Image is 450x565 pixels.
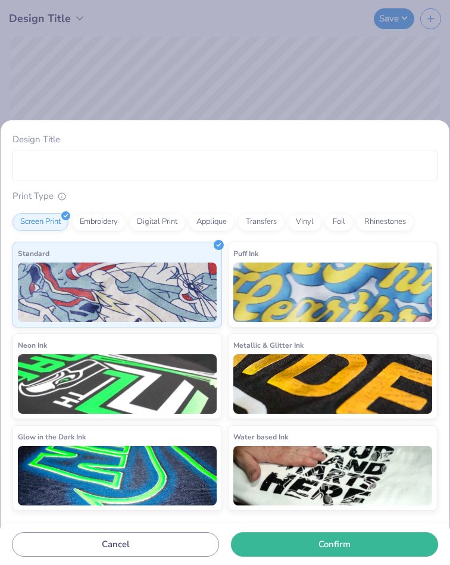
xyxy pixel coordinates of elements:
[18,430,86,443] span: Glow in the Dark Ink
[325,213,353,231] div: Foil
[233,247,258,260] span: Puff Ink
[233,446,432,505] img: Water based Ink
[18,263,217,322] img: Standard
[233,430,288,443] span: Water based Ink
[12,133,60,146] label: Design Title
[288,213,321,231] div: Vinyl
[72,213,126,231] div: Embroidery
[129,213,185,231] div: Digital Print
[12,213,68,231] div: Screen Print
[18,354,217,414] img: Neon Ink
[12,532,219,557] button: Cancel
[18,247,49,260] span: Standard
[12,189,437,203] div: Print Type
[18,446,217,505] img: Glow in the Dark Ink
[357,213,414,231] div: Rhinestones
[233,339,304,351] span: Metallic & Glitter Ink
[231,532,438,557] button: Confirm
[233,263,432,322] img: Puff Ink
[189,213,235,231] div: Applique
[18,339,47,351] span: Neon Ink
[233,354,432,414] img: Metallic & Glitter Ink
[238,213,285,231] div: Transfers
